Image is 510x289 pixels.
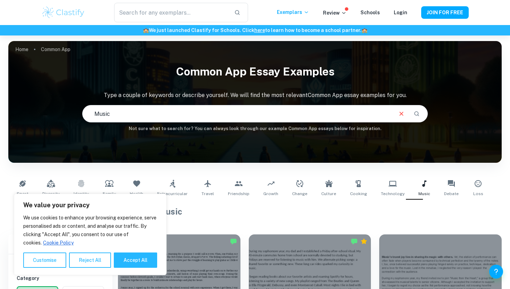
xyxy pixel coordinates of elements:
span: 🏫 [143,27,149,33]
button: Accept All [114,252,157,268]
span: Identity [74,191,89,197]
h6: Not sure what to search for? You can always look through our example Common App essays below for ... [8,125,502,132]
p: We value your privacy [23,201,157,209]
h1: Common App Essay Examples [8,61,502,83]
a: Login [394,10,407,15]
button: Help and Feedback [489,265,503,279]
button: Reject All [69,252,111,268]
span: Health [130,191,143,197]
span: Cooking [350,191,367,197]
h6: We just launched Clastify for Schools. Click to learn how to become a school partner. [1,26,509,34]
p: We use cookies to enhance your browsing experience, serve personalised ads or content, and analys... [23,214,157,247]
input: Search for any exemplars... [114,3,229,22]
span: Debate [444,191,459,197]
span: Sport [17,191,28,197]
p: Exemplars [277,8,309,16]
input: E.g. I love building drones, I used to be ashamed of my name... [83,104,392,123]
span: Diversity [42,191,60,197]
button: Search [411,108,423,120]
a: Schools [360,10,380,15]
span: Music [158,207,182,216]
button: Clear [395,107,408,120]
span: Extracurricular [157,191,188,197]
p: Common App [41,46,70,53]
h6: Filter exemplars [8,234,112,254]
span: 🏫 [362,27,367,33]
a: Cookie Policy [43,240,74,246]
img: Marked [351,238,358,245]
span: Travel [202,191,214,197]
span: Technology [381,191,405,197]
p: Type a couple of keywords or describe yourself. We will find the most relevant Common App essay e... [8,91,502,99]
span: Friendship [228,191,249,197]
div: We value your privacy [14,194,167,275]
span: Loss [473,191,483,197]
a: here [254,27,265,33]
button: Customise [23,252,66,268]
span: Change [292,191,307,197]
span: Growth [263,191,278,197]
img: Clastify logo [41,6,85,19]
img: Marked [230,238,237,245]
div: Premium [360,238,367,245]
p: Review [323,9,347,17]
h6: Category [17,274,104,282]
a: Home [15,45,28,54]
h1: Common App essays related to: [33,205,477,218]
span: Family [103,191,116,197]
span: Culture [321,191,336,197]
button: JOIN FOR FREE [421,6,469,19]
span: Music [418,191,430,197]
